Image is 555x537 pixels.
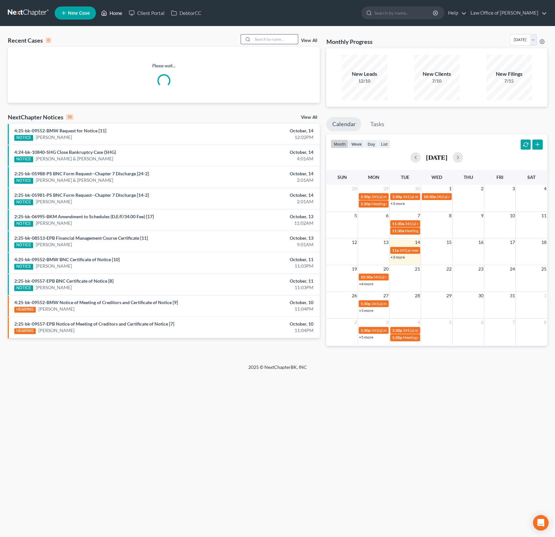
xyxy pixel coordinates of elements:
[446,265,452,273] span: 22
[98,7,126,19] a: Home
[364,117,390,131] a: Tasks
[126,7,168,19] a: Client Portal
[218,149,313,155] div: October, 14
[14,178,33,184] div: NOTICE
[326,38,372,46] h3: Monthly Progress
[448,212,452,220] span: 8
[301,115,317,120] a: View All
[392,228,404,233] span: 11:30a
[14,257,120,262] a: 4:25-bk-09552-BMW BNC Certificate of Notice [10]
[446,238,452,246] span: 15
[218,327,313,334] div: 11:04PM
[351,185,358,193] span: 28
[218,155,313,162] div: 4:01AM
[486,70,532,78] div: New Filings
[403,328,500,333] span: 341(a) meeting for [PERSON_NAME] & [PERSON_NAME]
[392,248,399,253] span: 11a
[301,38,317,43] a: View All
[527,174,535,180] span: Sat
[414,265,421,273] span: 21
[218,213,313,220] div: October, 13
[383,265,389,273] span: 20
[14,235,148,241] a: 2:25-bk-08513-EPB Financial Management Course Certificate [11]
[218,278,313,284] div: October, 11
[14,149,116,155] a: 4:24-bk-10840-SHG Close Bankruptcy Case (SHG)
[218,170,313,177] div: October, 14
[342,78,387,84] div: 12/10
[348,140,364,148] button: week
[66,114,73,120] div: 10
[14,221,33,227] div: NOTICE
[477,238,484,246] span: 16
[92,364,463,376] div: 2025 © NextChapterBK, INC
[426,154,447,161] h2: [DATE]
[417,212,421,220] span: 7
[14,156,33,162] div: NOTICE
[373,275,436,279] span: 341(a) meeting for [PERSON_NAME]
[414,238,421,246] span: 14
[414,185,421,193] span: 30
[218,299,313,306] div: October, 10
[496,174,503,180] span: Fri
[392,335,402,340] span: 1:30p
[371,201,475,206] span: Meeting of Creditors for [PERSON_NAME] [PERSON_NAME]
[417,318,421,326] span: 4
[371,194,465,199] span: 341(a) meeting for [PERSON_NAME] [PERSON_NAME]
[361,201,371,206] span: 1:30p
[383,185,389,193] span: 29
[342,70,387,78] div: New Leads
[14,278,113,284] a: 2:25-bk-09557-EPB BNC Certificate of Notice [8]
[480,318,484,326] span: 6
[371,301,434,306] span: 341(a) meeting for [PERSON_NAME]
[509,212,515,220] span: 10
[14,307,36,313] div: HEARING
[543,318,547,326] span: 8
[403,335,509,340] span: Meeting of Creditors for [PERSON_NAME] & [PERSON_NAME]
[533,515,548,530] div: Open Intercom Messenger
[374,7,434,19] input: Search by name...
[14,214,154,219] a: 2:25-bk-06995-BKM Amendment to Schedules (D,E/F/34.00 Fee) [17]
[359,335,373,340] a: +5 more
[218,263,313,269] div: 11:03PM
[541,238,547,246] span: 18
[218,220,313,226] div: 11:02AM
[14,328,36,334] div: HEARING
[218,241,313,248] div: 9:01AM
[431,174,442,180] span: Wed
[509,265,515,273] span: 24
[477,292,484,300] span: 30
[399,248,462,253] span: 341(a) meeting for [PERSON_NAME]
[14,192,149,198] a: 2:25-bk-05981-PS BNC Form Request--Chapter 7 Discharge [14-2]
[354,318,358,326] span: 2
[36,134,72,141] a: [PERSON_NAME]
[509,292,515,300] span: 31
[359,308,373,313] a: +3 more
[8,62,320,69] p: Please wait...
[390,255,405,260] a: +3 more
[218,321,313,327] div: October, 10
[403,194,485,199] span: 341(a) meeting for Antawonia [PERSON_NAME]
[14,135,33,141] div: NOTICE
[14,199,33,205] div: NOTICE
[359,281,373,286] a: +4 more
[543,185,547,193] span: 4
[14,321,174,327] a: 2:25-bk-09557-EPB Notice of Meeting of Creditors and Certificate of Notice [7]
[168,7,205,19] a: DebtorCC
[448,318,452,326] span: 5
[467,7,547,19] a: Law Office of [PERSON_NAME]
[36,155,113,162] a: [PERSON_NAME] & [PERSON_NAME]
[351,238,358,246] span: 12
[361,328,371,333] span: 1:30p
[14,242,33,248] div: NOTICE
[543,292,547,300] span: 1
[392,194,402,199] span: 1:30p
[446,292,452,300] span: 29
[218,306,313,312] div: 11:04PM
[464,174,473,180] span: Thu
[401,174,409,180] span: Tue
[414,78,459,84] div: 7/10
[541,265,547,273] span: 25
[361,275,373,279] span: 10:30a
[8,113,73,121] div: NextChapter Notices
[351,265,358,273] span: 19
